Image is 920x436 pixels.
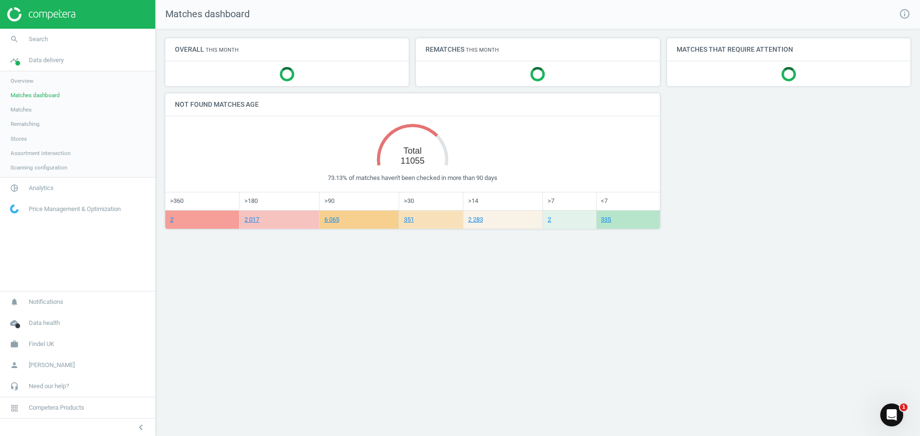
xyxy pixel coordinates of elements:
h4: Overall [165,38,248,61]
img: wGWNvw8QSZomAAAAABJRU5ErkJggg== [10,204,19,213]
a: 2 017 [244,216,259,223]
a: 335 [601,216,611,223]
span: Matches dashboard [156,8,250,21]
a: 2 [548,216,551,223]
span: Stores [11,135,27,143]
h4: Matches that require attention [667,38,803,61]
span: Matches dashboard [11,91,60,99]
button: chevron_left [129,421,153,434]
span: Overview [11,77,34,85]
span: Search [29,35,48,44]
a: 2 [170,216,173,223]
a: 6 065 [324,216,339,223]
span: Assortment intersection [11,149,70,157]
span: Data health [29,319,60,327]
a: info_outline [899,8,910,21]
h4: Rematches [416,38,508,61]
span: Data delivery [29,56,64,65]
i: pie_chart_outlined [5,179,23,197]
span: Analytics [29,184,54,192]
i: cloud_done [5,314,23,332]
div: 73.13% of matches haven't been checked in more than 90 days [175,174,650,182]
a: 351 [404,216,414,223]
span: Scanning configuration [11,164,67,171]
span: Notifications [29,298,63,306]
tspan: Total [403,146,422,156]
tspan: 11055 [401,156,425,166]
td: >30 [399,192,463,210]
iframe: Intercom live chat [880,403,903,426]
span: Rematching [11,120,40,128]
i: chevron_left [135,422,147,433]
a: 2 283 [468,216,483,223]
td: >360 [165,192,240,210]
h4: Not found matches age [165,93,268,116]
small: This month [206,47,239,53]
i: work [5,335,23,353]
span: [PERSON_NAME] [29,361,75,369]
span: Matches [11,106,32,113]
i: timeline [5,51,23,69]
td: <7 [596,192,659,210]
i: headset_mic [5,377,23,395]
span: Need our help? [29,382,69,391]
td: >90 [319,192,399,210]
span: Competera Products [29,403,84,412]
i: info_outline [899,8,910,20]
span: Findel UK [29,340,54,348]
td: >14 [463,192,543,210]
img: ajHJNr6hYgQAAAAASUVORK5CYII= [7,7,75,22]
i: search [5,30,23,48]
i: notifications [5,293,23,311]
i: person [5,356,23,374]
span: 1 [900,403,908,411]
td: >180 [240,192,319,210]
span: Price Management & Optimization [29,205,121,213]
small: This month [466,47,499,53]
td: >7 [543,192,596,210]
